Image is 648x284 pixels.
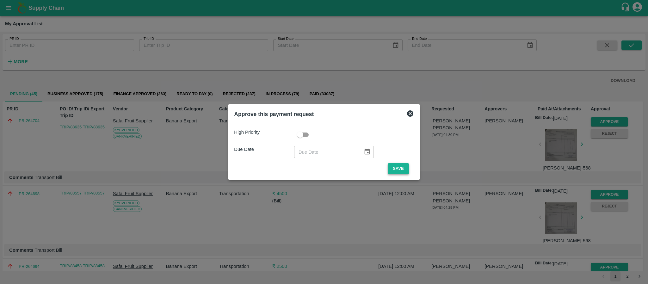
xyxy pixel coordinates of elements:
p: Due Date [234,146,294,153]
button: Save [388,163,409,174]
input: Due Date [294,146,359,158]
b: Approve this payment request [234,111,314,117]
button: Choose date [361,146,373,158]
p: High Priority [234,129,294,136]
